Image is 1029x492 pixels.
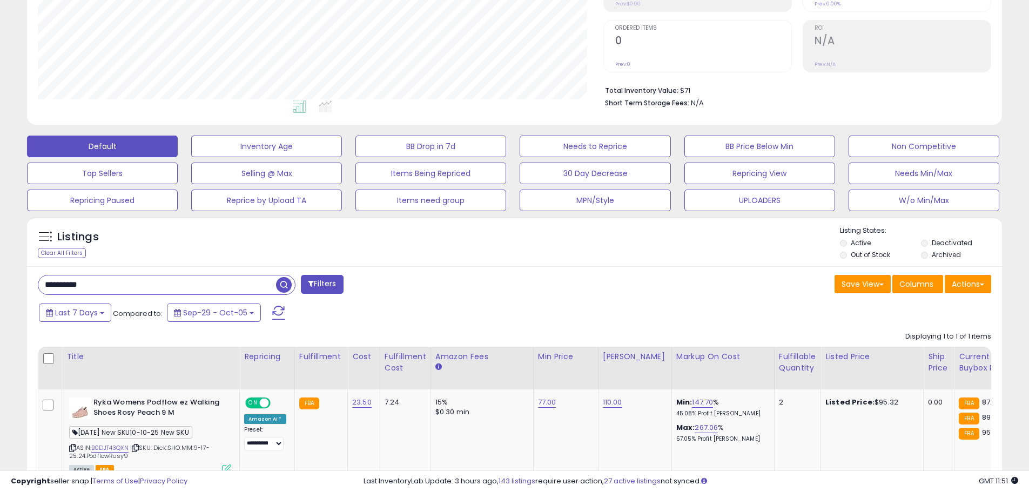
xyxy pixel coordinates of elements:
[520,136,670,157] button: Needs to Reprice
[140,476,187,486] a: Privacy Policy
[979,476,1018,486] span: 2025-10-13 11:51 GMT
[676,410,766,417] p: 45.08% Profit [PERSON_NAME]
[851,250,890,259] label: Out of Stock
[183,307,247,318] span: Sep-29 - Oct-05
[605,98,689,107] b: Short Term Storage Fees:
[676,351,770,362] div: Markup on Cost
[892,275,943,293] button: Columns
[603,397,622,408] a: 110.00
[27,163,178,184] button: Top Sellers
[676,423,766,443] div: %
[352,397,372,408] a: 23.50
[191,163,342,184] button: Selling @ Max
[364,476,1018,487] div: Last InventoryLab Update: 3 hours ago, require user action, not synced.
[113,308,163,319] span: Compared to:
[779,397,812,407] div: 2
[779,351,816,374] div: Fulfillable Quantity
[825,397,915,407] div: $95.32
[815,25,991,31] span: ROI
[684,163,835,184] button: Repricing View
[671,347,774,389] th: The percentage added to the cost of goods (COGS) that forms the calculator for Min & Max prices.
[244,351,290,362] div: Repricing
[932,250,961,259] label: Archived
[435,407,525,417] div: $0.30 min
[615,25,791,31] span: Ordered Items
[982,397,1001,407] span: 87.29
[352,351,375,362] div: Cost
[299,351,343,362] div: Fulfillment
[982,412,1001,422] span: 89.99
[499,476,535,486] a: 143 listings
[849,163,999,184] button: Needs Min/Max
[299,397,319,409] small: FBA
[849,136,999,157] button: Non Competitive
[27,190,178,211] button: Repricing Paused
[69,397,91,419] img: 3157c6Mq+8L._SL40_.jpg
[959,413,979,424] small: FBA
[38,248,86,258] div: Clear All Filters
[615,35,791,49] h2: 0
[815,1,840,7] small: Prev: 0.00%
[851,238,871,247] label: Active
[55,307,98,318] span: Last 7 Days
[605,83,983,96] li: $71
[69,426,192,439] span: [DATE] New SKU10-10-25 New SKU
[520,190,670,211] button: MPN/Style
[538,351,594,362] div: Min Price
[244,414,286,424] div: Amazon AI *
[69,443,210,460] span: | SKU: Dick:SHO:MM:9-17-25:24:PodflowRosy9
[435,397,525,407] div: 15%
[385,397,422,407] div: 7.24
[905,332,991,342] div: Displaying 1 to 1 of 1 items
[269,399,286,408] span: OFF
[959,428,979,440] small: FBA
[825,351,919,362] div: Listed Price
[676,397,692,407] b: Min:
[676,397,766,417] div: %
[244,426,286,450] div: Preset:
[69,465,94,474] span: All listings currently available for purchase on Amazon
[39,304,111,322] button: Last 7 Days
[93,397,225,420] b: Ryka Womens Podflow ez Walking Shoes Rosy Peach 9 M
[692,397,713,408] a: 147.70
[604,476,661,486] a: 27 active listings
[11,476,187,487] div: seller snap | |
[191,136,342,157] button: Inventory Age
[684,190,835,211] button: UPLOADERS
[676,435,766,443] p: 57.05% Profit [PERSON_NAME]
[982,427,1001,437] span: 95.32
[849,190,999,211] button: W/o Min/Max
[57,230,99,245] h5: Listings
[355,190,506,211] button: Items need group
[27,136,178,157] button: Default
[815,61,836,68] small: Prev: N/A
[66,351,235,362] div: Title
[676,422,695,433] b: Max:
[355,136,506,157] button: BB Drop in 7d
[435,362,442,372] small: Amazon Fees.
[835,275,891,293] button: Save View
[932,238,972,247] label: Deactivated
[355,163,506,184] button: Items Being Repriced
[605,86,678,95] b: Total Inventory Value:
[928,397,946,407] div: 0.00
[945,275,991,293] button: Actions
[684,136,835,157] button: BB Price Below Min
[695,422,718,433] a: 267.06
[615,61,630,68] small: Prev: 0
[899,279,933,289] span: Columns
[91,443,129,453] a: B0DJT43QXN
[385,351,426,374] div: Fulfillment Cost
[96,465,114,474] span: FBA
[928,351,950,374] div: Ship Price
[435,351,529,362] div: Amazon Fees
[815,35,991,49] h2: N/A
[11,476,50,486] strong: Copyright
[615,1,641,7] small: Prev: $0.00
[691,98,704,108] span: N/A
[840,226,1002,236] p: Listing States:
[301,275,343,294] button: Filters
[92,476,138,486] a: Terms of Use
[959,397,979,409] small: FBA
[959,351,1014,374] div: Current Buybox Price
